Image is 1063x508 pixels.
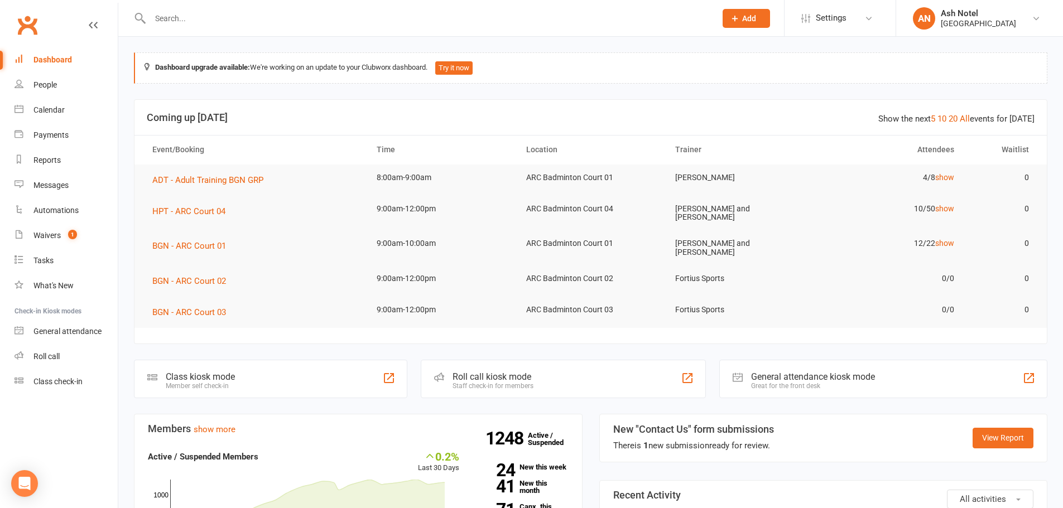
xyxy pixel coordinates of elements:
a: General attendance kiosk mode [15,319,118,344]
div: Dashboard [33,55,72,64]
span: All activities [960,494,1006,504]
a: Messages [15,173,118,198]
div: [GEOGRAPHIC_DATA] [941,18,1016,28]
button: Add [723,9,770,28]
td: 12/22 [815,230,964,257]
a: show [935,173,954,182]
div: Tasks [33,256,54,265]
div: Reports [33,156,61,165]
div: Messages [33,181,69,190]
a: All [960,114,970,124]
a: 20 [949,114,958,124]
td: 0 [964,297,1039,323]
div: Show the next events for [DATE] [878,112,1035,125]
th: Trainer [665,136,815,164]
a: show [935,204,954,213]
div: Ash Notel [941,8,1016,18]
a: Payments [15,123,118,148]
h3: Recent Activity [613,490,1034,501]
div: AN [913,7,935,30]
span: HPT - ARC Court 04 [152,206,225,216]
a: View Report [973,428,1033,448]
a: 1248Active / Suspended [528,423,577,454]
a: People [15,72,118,98]
h3: Members [148,423,569,434]
div: Member self check-in [166,382,235,390]
strong: 24 [476,462,515,478]
span: BGN - ARC Court 02 [152,276,226,286]
div: 0.2% [418,450,459,462]
a: Roll call [15,344,118,369]
span: ADT - Adult Training BGN GRP [152,175,263,185]
a: Calendar [15,98,118,123]
td: [PERSON_NAME] and [PERSON_NAME] [665,196,815,231]
a: Dashboard [15,47,118,72]
td: ARC Badminton Court 04 [516,196,666,222]
td: [PERSON_NAME] and [PERSON_NAME] [665,230,815,265]
div: General attendance kiosk mode [751,371,875,382]
span: Add [742,14,756,23]
div: Class kiosk mode [166,371,235,382]
span: BGN - ARC Court 03 [152,307,226,317]
a: Reports [15,148,118,173]
a: Class kiosk mode [15,369,118,394]
div: Staff check-in for members [453,382,533,390]
div: Automations [33,206,79,215]
td: 0/0 [815,265,964,292]
td: 9:00am-12:00pm [367,196,516,222]
td: 0/0 [815,297,964,323]
a: show more [194,424,235,434]
td: 4/8 [815,165,964,191]
button: ADT - Adult Training BGN GRP [152,173,271,187]
th: Event/Booking [142,136,367,164]
strong: Dashboard upgrade available: [155,63,250,71]
div: Calendar [33,105,65,114]
div: Last 30 Days [418,450,459,474]
div: Great for the front desk [751,382,875,390]
td: 0 [964,165,1039,191]
td: 9:00am-12:00pm [367,265,516,292]
td: 0 [964,265,1039,292]
td: 10/50 [815,196,964,222]
div: Waivers [33,231,61,240]
strong: 1 [643,441,648,451]
a: 5 [931,114,935,124]
span: 1 [68,230,77,239]
h3: Coming up [DATE] [147,112,1035,123]
td: Fortius Sports [665,297,815,323]
a: Automations [15,198,118,223]
th: Waitlist [964,136,1039,164]
strong: 1248 [485,430,528,447]
div: Open Intercom Messenger [11,470,38,497]
div: Roll call kiosk mode [453,371,533,382]
th: Time [367,136,516,164]
div: We're working on an update to your Clubworx dashboard. [134,52,1047,84]
td: 0 [964,196,1039,222]
a: 10 [937,114,946,124]
div: Roll call [33,352,60,361]
span: Settings [816,6,846,31]
span: BGN - ARC Court 01 [152,241,226,251]
a: Tasks [15,248,118,273]
td: Fortius Sports [665,265,815,292]
td: 9:00am-10:00am [367,230,516,257]
td: ARC Badminton Court 03 [516,297,666,323]
th: Location [516,136,666,164]
td: 9:00am-12:00pm [367,297,516,323]
button: HPT - ARC Court 04 [152,205,233,218]
a: Waivers 1 [15,223,118,248]
a: show [935,239,954,248]
button: BGN - ARC Court 01 [152,239,234,253]
td: 8:00am-9:00am [367,165,516,191]
a: Clubworx [13,11,41,39]
strong: 41 [476,478,515,495]
div: General attendance [33,327,102,336]
a: 24New this week [476,463,569,471]
button: Try it now [435,61,473,75]
td: ARC Badminton Court 01 [516,230,666,257]
div: There is new submission ready for review. [613,439,774,452]
td: ARC Badminton Court 02 [516,265,666,292]
td: [PERSON_NAME] [665,165,815,191]
h3: New "Contact Us" form submissions [613,424,774,435]
td: ARC Badminton Court 01 [516,165,666,191]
